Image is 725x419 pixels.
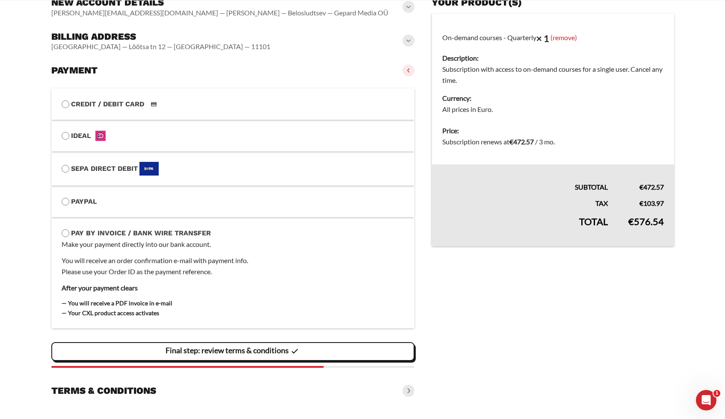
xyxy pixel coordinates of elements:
[51,9,388,17] vaadin-horizontal-layout: [PERSON_NAME][EMAIL_ADDRESS][DOMAIN_NAME] — [PERSON_NAME] — Belosludtsev — Gepard Media OÜ
[62,165,69,173] input: SEPA Direct DebitSEPA
[509,138,534,146] bdi: 472.57
[639,183,664,191] bdi: 472.57
[62,130,405,141] label: iDEAL
[442,53,663,64] dt: Description:
[696,390,716,410] iframe: Intercom live chat
[442,125,663,136] dt: Price:
[62,99,405,110] label: Credit / Debit Card
[628,216,664,227] bdi: 576.54
[51,31,270,43] h3: Billing address
[442,138,555,146] span: Subscription renews at .
[639,199,643,207] span: €
[639,183,643,191] span: €
[62,196,405,207] label: PayPal
[432,164,618,193] th: Subtotal
[62,100,69,108] input: Credit / Debit CardCredit / Debit Card
[62,229,69,237] input: Pay by Invoice / Bank Wire Transfer
[139,162,159,176] img: SEPA
[432,209,618,246] th: Total
[713,390,720,397] span: 1
[536,32,549,44] strong: × 1
[62,309,159,316] strong: — Your CXL product access activates
[442,104,663,115] dd: All prices in Euro.
[639,199,664,207] bdi: 103.97
[432,193,618,209] th: Tax
[535,138,553,146] span: / 3 mo
[442,93,663,104] dt: Currency:
[62,299,172,307] strong: — You will receive a PDF invoice in e-mail
[442,64,663,86] dd: Subscription with access to on-demand courses for a single user. Cancel any time.
[62,284,138,292] strong: After your payment clears
[550,33,577,41] a: (remove)
[62,228,405,239] label: Pay by Invoice / Bank Wire Transfer
[51,342,415,361] vaadin-button: Final step: review terms & conditions
[51,385,156,397] h3: Terms & conditions
[51,42,270,51] vaadin-horizontal-layout: [GEOGRAPHIC_DATA] — Lõõtsa tn 12 — [GEOGRAPHIC_DATA] — 11101
[62,162,405,176] label: SEPA Direct Debit
[432,14,674,120] td: On-demand courses - Quarterly
[62,198,69,205] input: PayPal
[62,132,69,140] input: iDEALiDEAL
[146,99,162,109] img: Credit / Debit Card
[51,64,98,76] h3: Payment
[62,239,405,250] p: Make your payment directly into our bank account.
[93,131,109,141] img: iDEAL
[509,138,513,146] span: €
[628,216,634,227] span: €
[62,255,405,277] p: You will receive an order confirmation e-mail with payment info. Please use your Order ID as the ...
